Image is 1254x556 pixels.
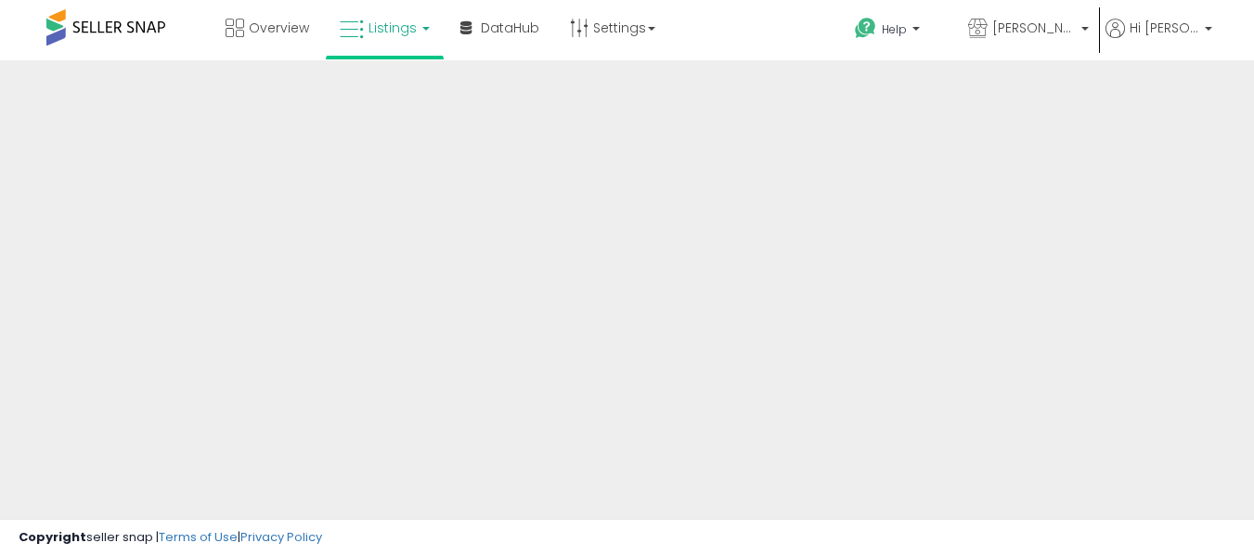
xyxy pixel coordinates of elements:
span: Hi [PERSON_NAME] [1130,19,1199,37]
span: DataHub [481,19,539,37]
div: seller snap | | [19,529,322,547]
span: Overview [249,19,309,37]
a: Help [840,3,951,60]
span: Help [882,21,907,37]
strong: Copyright [19,528,86,546]
a: Privacy Policy [240,528,322,546]
a: Terms of Use [159,528,238,546]
i: Get Help [854,17,877,40]
span: [PERSON_NAME] Alley LLC [992,19,1076,37]
span: Listings [368,19,417,37]
a: Hi [PERSON_NAME] [1105,19,1212,60]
